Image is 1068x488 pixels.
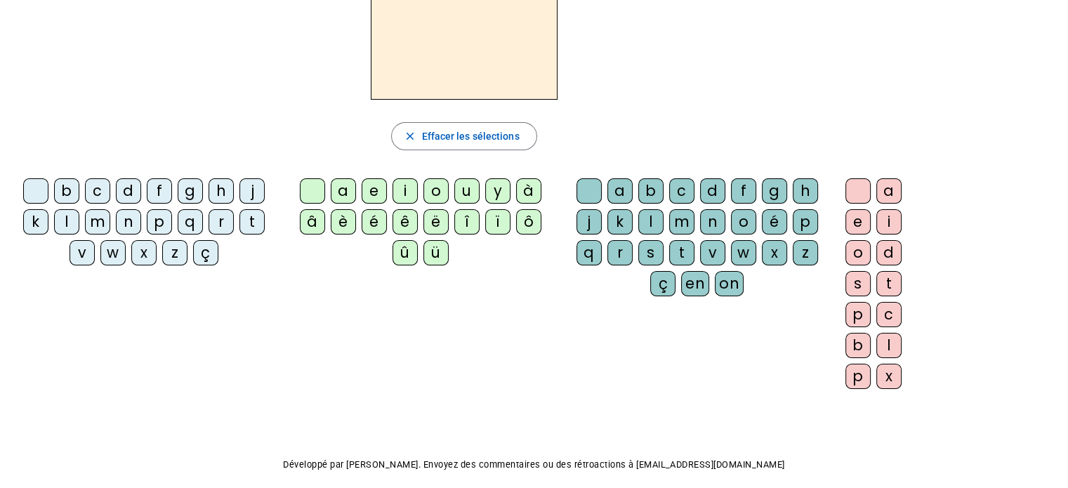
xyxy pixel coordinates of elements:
[700,178,725,204] div: d
[116,178,141,204] div: d
[209,178,234,204] div: h
[362,178,387,204] div: e
[715,271,744,296] div: on
[209,209,234,235] div: r
[485,178,510,204] div: y
[845,302,871,327] div: p
[845,364,871,389] div: p
[147,209,172,235] div: p
[393,209,418,235] div: ê
[669,209,694,235] div: m
[669,178,694,204] div: c
[876,333,902,358] div: l
[100,240,126,265] div: w
[239,178,265,204] div: j
[876,178,902,204] div: a
[731,240,756,265] div: w
[762,209,787,235] div: é
[845,271,871,296] div: s
[162,240,187,265] div: z
[423,178,449,204] div: o
[681,271,709,296] div: en
[793,240,818,265] div: z
[762,178,787,204] div: g
[638,240,664,265] div: s
[193,240,218,265] div: ç
[423,240,449,265] div: ü
[362,209,387,235] div: é
[731,209,756,235] div: o
[454,209,480,235] div: î
[454,178,480,204] div: u
[731,178,756,204] div: f
[700,209,725,235] div: n
[178,209,203,235] div: q
[393,240,418,265] div: û
[239,209,265,235] div: t
[11,456,1057,473] p: Développé par [PERSON_NAME]. Envoyez des commentaires ou des rétroactions à [EMAIL_ADDRESS][DOMAI...
[403,130,416,143] mat-icon: close
[669,240,694,265] div: t
[607,178,633,204] div: a
[876,364,902,389] div: x
[116,209,141,235] div: n
[485,209,510,235] div: ï
[576,209,602,235] div: j
[876,209,902,235] div: i
[393,178,418,204] div: i
[607,240,633,265] div: r
[423,209,449,235] div: ë
[300,209,325,235] div: â
[607,209,633,235] div: k
[516,209,541,235] div: ô
[638,178,664,204] div: b
[331,209,356,235] div: è
[147,178,172,204] div: f
[845,240,871,265] div: o
[876,302,902,327] div: c
[762,240,787,265] div: x
[516,178,541,204] div: à
[700,240,725,265] div: v
[131,240,157,265] div: x
[845,209,871,235] div: e
[650,271,675,296] div: ç
[421,128,519,145] span: Effacer les sélections
[391,122,536,150] button: Effacer les sélections
[876,271,902,296] div: t
[576,240,602,265] div: q
[85,178,110,204] div: c
[23,209,48,235] div: k
[54,209,79,235] div: l
[845,333,871,358] div: b
[54,178,79,204] div: b
[876,240,902,265] div: d
[793,209,818,235] div: p
[70,240,95,265] div: v
[85,209,110,235] div: m
[331,178,356,204] div: a
[793,178,818,204] div: h
[638,209,664,235] div: l
[178,178,203,204] div: g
